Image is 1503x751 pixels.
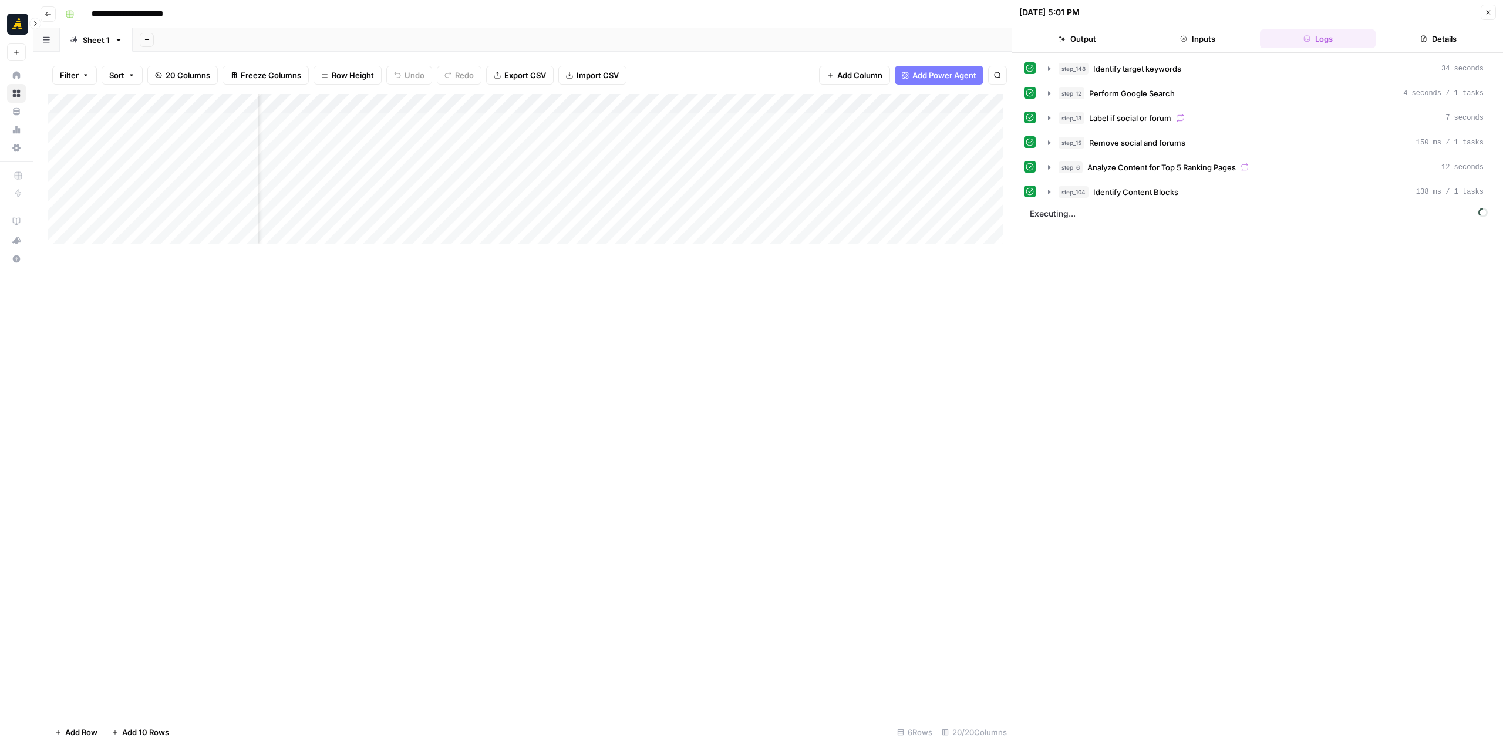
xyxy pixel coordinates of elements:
[1093,63,1181,75] span: Identify target keywords
[1089,87,1175,99] span: Perform Google Search
[147,66,218,85] button: 20 Columns
[577,69,619,81] span: Import CSV
[1089,137,1185,149] span: Remove social and forums
[1089,112,1171,124] span: Label if social or forum
[892,723,937,742] div: 6 Rows
[1059,137,1084,149] span: step_15
[1059,186,1089,198] span: step_104
[1445,113,1484,123] span: 7 seconds
[1026,204,1491,223] span: Executing...
[1041,158,1491,177] button: 12 seconds
[60,28,133,52] a: Sheet 1
[1019,6,1080,18] div: [DATE] 5:01 PM
[504,69,546,81] span: Export CSV
[895,66,983,85] button: Add Power Agent
[166,69,210,81] span: 20 Columns
[1059,87,1084,99] span: step_12
[60,69,79,81] span: Filter
[1140,29,1255,48] button: Inputs
[223,66,309,85] button: Freeze Columns
[1403,88,1484,99] span: 4 seconds / 1 tasks
[7,66,26,85] a: Home
[7,250,26,268] button: Help + Support
[7,231,26,250] button: What's new?
[1059,112,1084,124] span: step_13
[937,723,1012,742] div: 20/20 Columns
[837,69,882,81] span: Add Column
[7,9,26,39] button: Workspace: Marketers in Demand
[1416,187,1484,197] span: 138 ms / 1 tasks
[1019,29,1135,48] button: Output
[48,723,105,742] button: Add Row
[1441,63,1484,74] span: 34 seconds
[1380,29,1496,48] button: Details
[486,66,554,85] button: Export CSV
[1041,59,1491,78] button: 34 seconds
[1087,161,1236,173] span: Analyze Content for Top 5 Ranking Pages
[1059,63,1089,75] span: step_148
[1441,162,1484,173] span: 12 seconds
[314,66,382,85] button: Row Height
[7,120,26,139] a: Usage
[65,726,97,738] span: Add Row
[455,69,474,81] span: Redo
[52,66,97,85] button: Filter
[102,66,143,85] button: Sort
[405,69,424,81] span: Undo
[386,66,432,85] button: Undo
[8,231,25,249] div: What's new?
[437,66,481,85] button: Redo
[7,84,26,103] a: Browse
[241,69,301,81] span: Freeze Columns
[1059,161,1083,173] span: step_6
[1041,109,1491,127] button: 7 seconds
[7,212,26,231] a: AirOps Academy
[7,102,26,121] a: Your Data
[109,69,124,81] span: Sort
[1041,133,1491,152] button: 150 ms / 1 tasks
[122,726,169,738] span: Add 10 Rows
[1041,84,1491,103] button: 4 seconds / 1 tasks
[558,66,626,85] button: Import CSV
[7,14,28,35] img: Marketers in Demand Logo
[819,66,890,85] button: Add Column
[7,139,26,157] a: Settings
[105,723,176,742] button: Add 10 Rows
[1260,29,1376,48] button: Logs
[83,34,110,46] div: Sheet 1
[1041,183,1491,201] button: 138 ms / 1 tasks
[1416,137,1484,148] span: 150 ms / 1 tasks
[332,69,374,81] span: Row Height
[912,69,976,81] span: Add Power Agent
[1093,186,1178,198] span: Identify Content Blocks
